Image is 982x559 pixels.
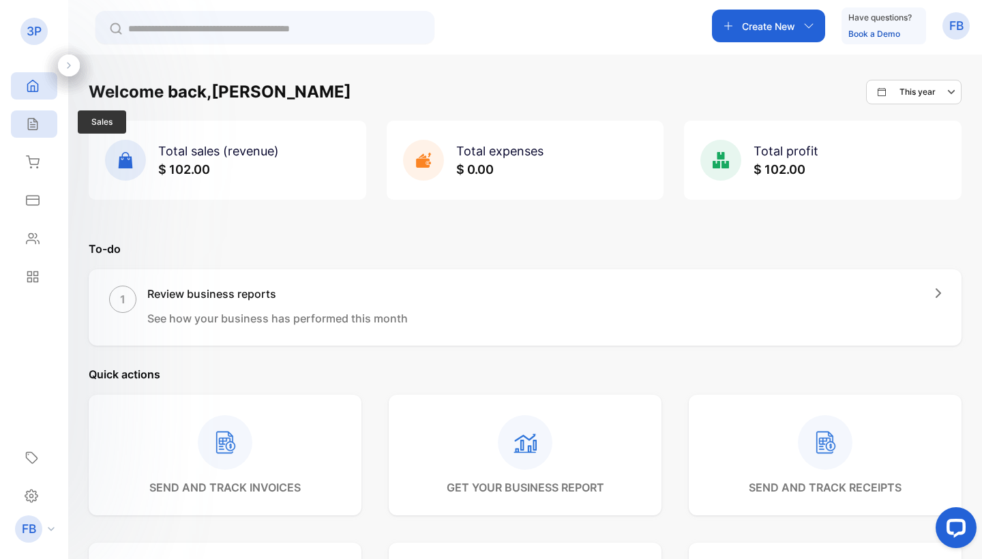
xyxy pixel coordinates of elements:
p: Create New [742,19,795,33]
p: 1 [120,291,125,307]
button: This year [866,80,962,104]
button: FB [942,10,970,42]
span: $ 102.00 [754,162,805,177]
p: FB [949,17,964,35]
p: To-do [89,241,962,257]
span: $ 0.00 [456,162,494,177]
span: Total profit [754,144,818,158]
h1: Welcome back, [PERSON_NAME] [89,80,351,104]
p: Have questions? [848,11,912,25]
button: Create New [712,10,825,42]
a: Book a Demo [848,29,900,39]
span: Sales [78,110,126,134]
p: This year [899,86,936,98]
p: send and track invoices [149,479,301,496]
iframe: LiveChat chat widget [925,502,982,559]
p: See how your business has performed this month [147,310,408,327]
span: $ 102.00 [158,162,210,177]
p: 3P [27,22,42,40]
span: Total expenses [456,144,544,158]
p: send and track receipts [749,479,902,496]
p: get your business report [447,479,604,496]
p: FB [22,520,36,538]
span: Total sales (revenue) [158,144,279,158]
h1: Review business reports [147,286,408,302]
p: Quick actions [89,366,962,382]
